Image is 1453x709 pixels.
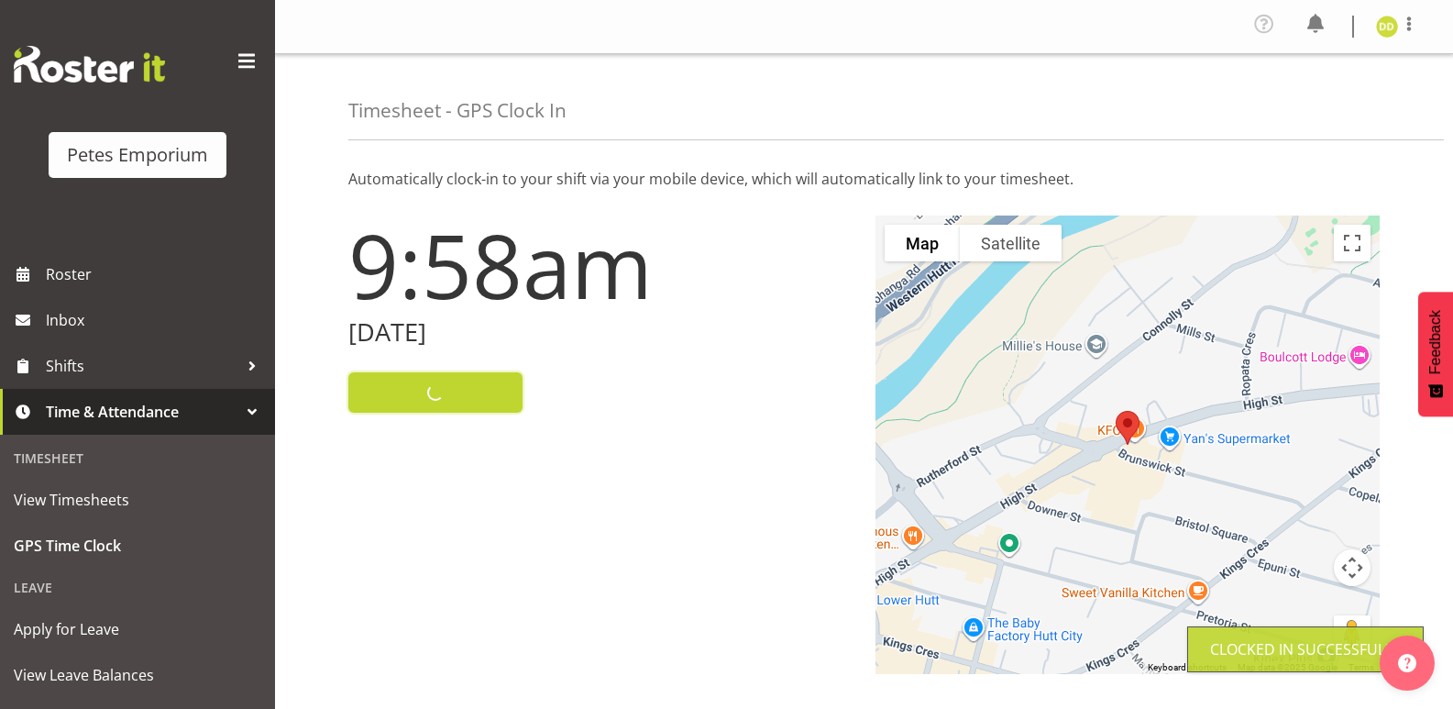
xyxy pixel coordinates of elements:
img: help-xxl-2.png [1398,654,1416,672]
button: Drag Pegman onto the map to open Street View [1334,615,1370,652]
img: Rosterit website logo [14,46,165,83]
div: Petes Emporium [67,141,208,169]
span: Time & Attendance [46,398,238,426]
a: GPS Time Clock [5,523,270,569]
span: Inbox [46,306,266,334]
span: Feedback [1427,310,1444,374]
button: Toggle fullscreen view [1334,225,1370,261]
span: Apply for Leave [14,615,261,643]
a: Open this area in Google Maps (opens a new window) [880,650,941,674]
a: View Leave Balances [5,652,270,698]
button: Map camera controls [1334,549,1370,586]
span: Roster [46,260,266,288]
button: Feedback - Show survey [1418,292,1453,416]
span: Shifts [46,352,238,380]
h1: 9:58am [348,216,853,315]
a: Apply for Leave [5,606,270,652]
button: Show street map [885,225,960,261]
h4: Timesheet - GPS Clock In [348,100,567,121]
div: Leave [5,569,270,606]
span: View Timesheets [14,486,261,514]
button: Keyboard shortcuts [1148,661,1227,674]
button: Show satellite imagery [960,225,1062,261]
img: danielle-donselaar8920.jpg [1376,16,1398,38]
div: Clocked in Successfully [1210,638,1401,660]
span: GPS Time Clock [14,532,261,559]
div: Timesheet [5,439,270,477]
span: View Leave Balances [14,661,261,689]
a: View Timesheets [5,477,270,523]
img: Google [880,650,941,674]
h2: [DATE] [348,318,853,347]
p: Automatically clock-in to your shift via your mobile device, which will automatically link to you... [348,168,1380,190]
